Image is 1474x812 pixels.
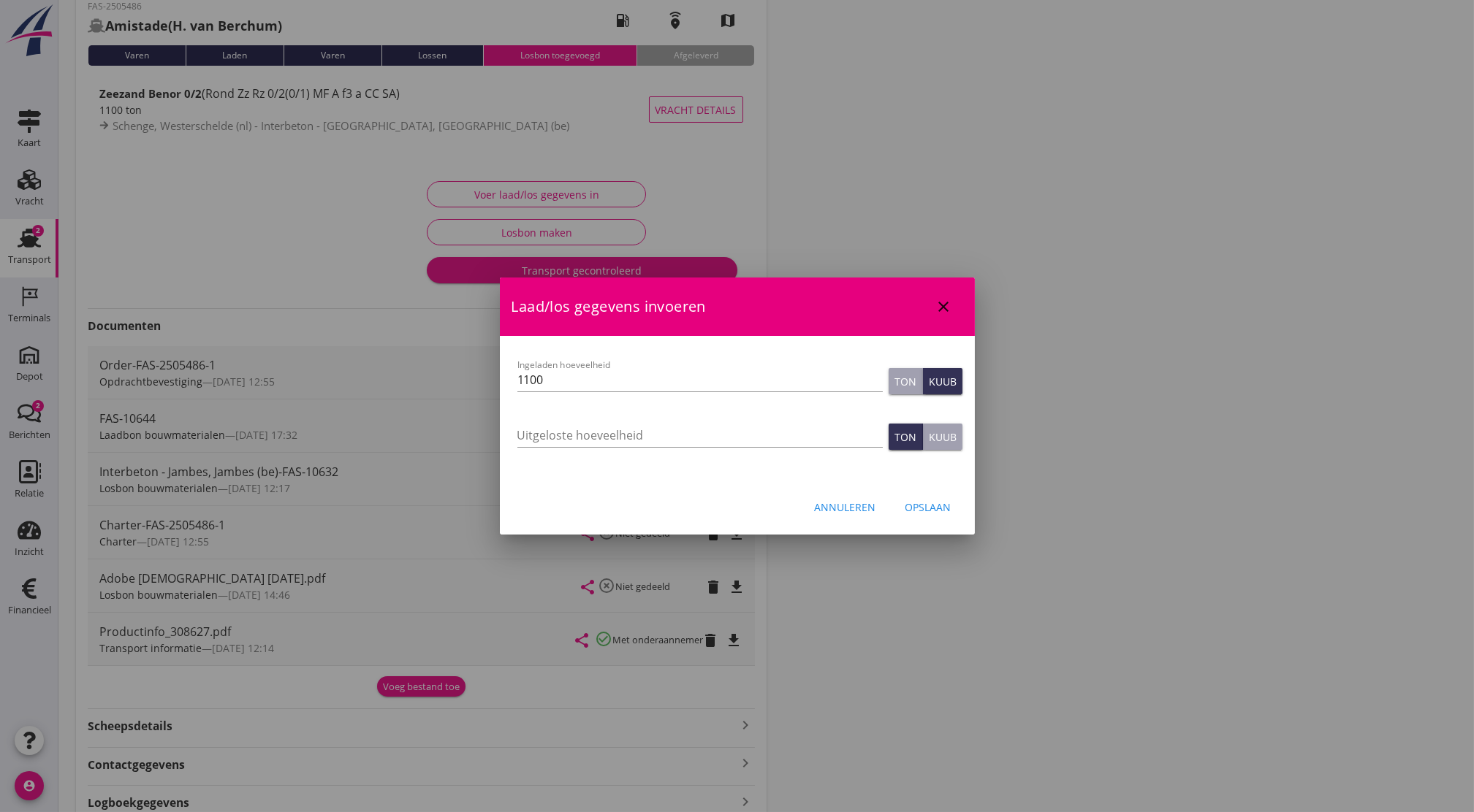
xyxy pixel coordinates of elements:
div: Ton [894,374,916,389]
button: Kuub [923,424,962,450]
input: Ingeladen hoeveelheid [517,368,883,391]
button: Kuub [923,368,962,394]
button: Opslaan [894,494,963,520]
div: Annuleren [815,499,876,515]
div: Kuub [929,429,957,445]
div: Ton [894,429,916,445]
div: Laad/los gegevens invoeren [500,277,975,336]
input: Uitgeloste hoeveelheid [517,424,883,447]
button: Annuleren [803,494,888,520]
button: Ton [889,424,923,450]
div: Opslaan [905,499,951,515]
i: close [935,298,953,315]
button: Ton [889,368,923,394]
div: Kuub [929,374,957,389]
